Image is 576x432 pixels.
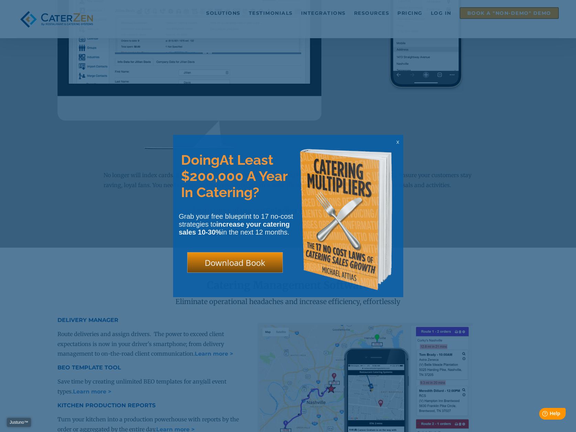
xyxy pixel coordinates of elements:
[187,252,283,273] div: Download Book
[181,152,220,168] span: Doing
[7,418,31,427] a: Justuno™
[181,152,287,200] span: At Least $200,000 A Year In Catering?
[179,213,293,236] span: Grab your free blueprint to 17 no-cost strategies to in the next 12 months.
[205,257,265,268] span: Download Book
[515,405,568,424] iframe: Help widget launcher
[392,135,403,149] div: x
[396,139,399,145] span: x
[179,220,290,236] strong: increase your catering sales 10-30%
